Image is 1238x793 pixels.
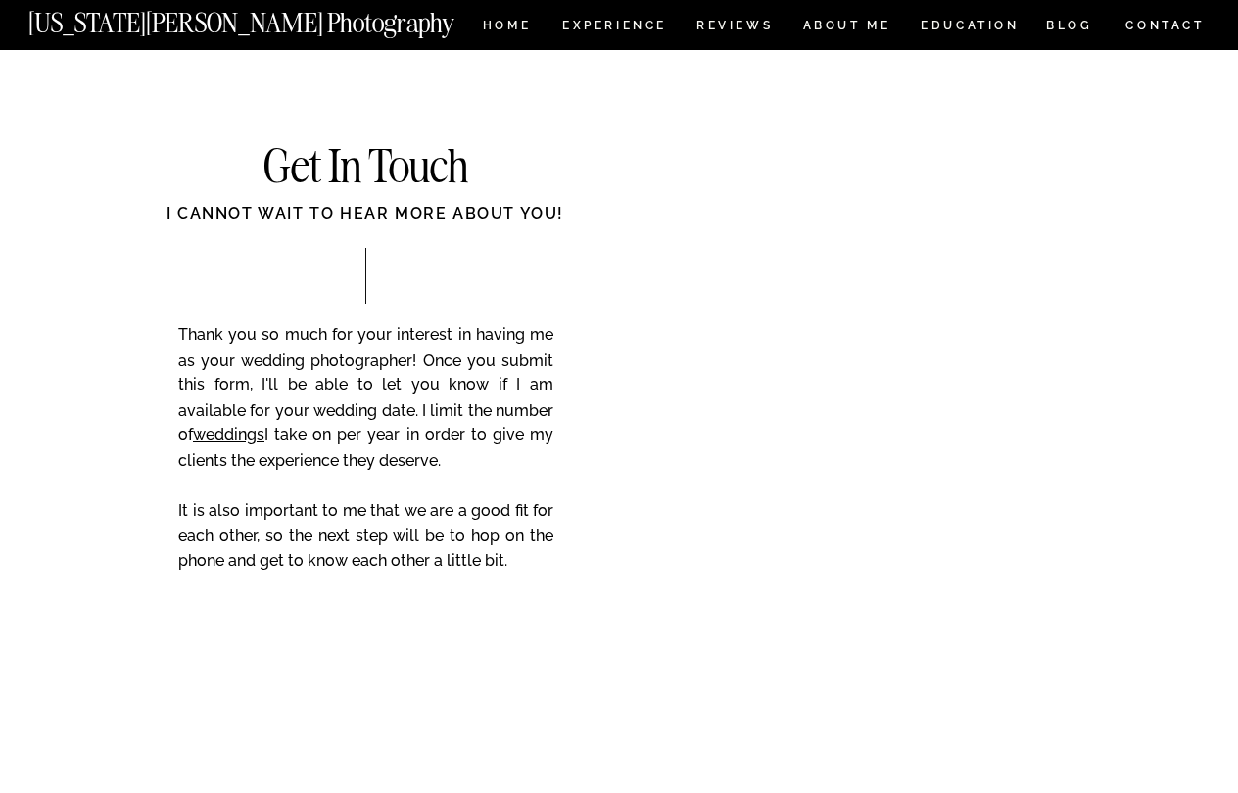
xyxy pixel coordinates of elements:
p: Thank you so much for your interest in having me as your wedding photographer! Once you submit th... [178,322,553,601]
a: BLOG [1046,20,1093,36]
a: HOME [479,20,535,36]
a: Experience [562,20,665,36]
h2: Get In Touch [168,144,562,192]
div: I cannot wait to hear more about you! [90,202,641,247]
a: EDUCATION [919,20,1022,36]
a: CONTACT [1124,15,1206,36]
a: REVIEWS [696,20,770,36]
a: ABOUT ME [802,20,891,36]
a: [US_STATE][PERSON_NAME] Photography [28,10,520,26]
a: weddings [193,425,264,444]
